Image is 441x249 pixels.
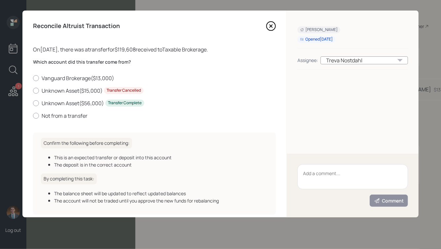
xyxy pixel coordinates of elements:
div: Assignee: [297,57,318,64]
label: Unknown Asset ( $56,000 ) [33,100,276,107]
div: Transfer Complete [108,100,142,106]
div: On [DATE] , there was a transfer for $119,608 received to Taxable Brokerage . [33,46,276,53]
label: Vanguard Brokerage ( $13,000 ) [33,75,276,82]
div: This is an expected transfer or deposit into this account [54,154,268,161]
h6: Confirm the following before completing: [41,138,132,149]
h4: Reconcile Altruist Transaction [33,22,120,30]
div: Comment [374,198,404,204]
div: [PERSON_NAME] [300,27,338,33]
label: Which account did this transfer come from? [33,59,276,65]
div: The deposit is in the correct account [54,161,268,168]
div: Transfer Cancelled [107,88,141,93]
button: Comment [370,195,408,207]
label: Not from a transfer [33,112,276,119]
div: Opened [DATE] [300,37,333,42]
h6: By completing this task: [41,173,97,184]
div: The balance sheet will be updated to reflect updated balances [54,190,268,197]
label: Unknown Asset ( $15,000 ) [33,87,276,94]
div: Treva Nostdahl [321,56,408,64]
div: The account will not be traded until you approve the new funds for rebalancing [54,197,268,204]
